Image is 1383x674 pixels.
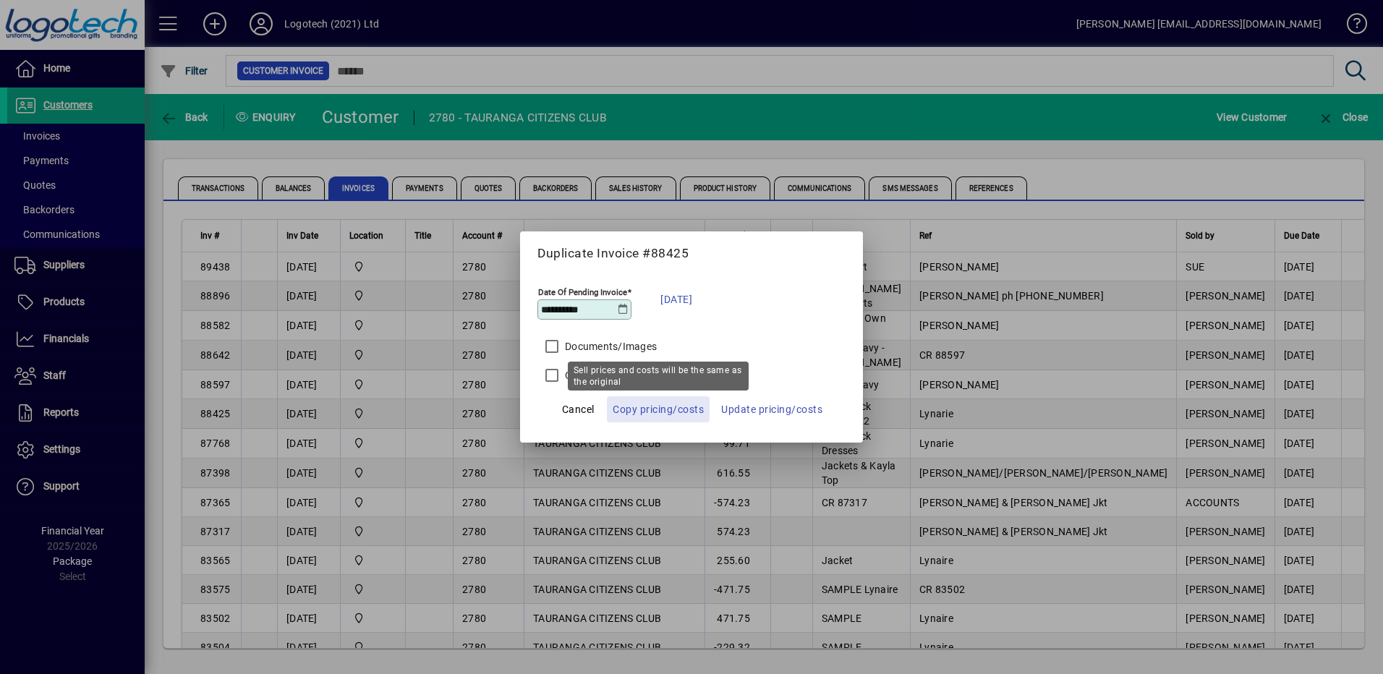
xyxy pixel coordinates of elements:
div: Sell prices and costs will be the same as the original [568,362,749,391]
span: Copy pricing/costs [613,401,704,418]
button: [DATE] [653,281,699,317]
label: Documents/Images [562,339,657,354]
button: Cancel [555,396,601,422]
span: [DATE] [660,291,692,308]
span: Update pricing/costs [721,401,822,418]
span: Cancel [562,401,595,418]
button: Copy pricing/costs [607,396,710,422]
mat-label: Date Of Pending Invoice [538,287,627,297]
h5: Duplicate Invoice #88425 [537,246,846,261]
button: Update pricing/costs [715,396,828,422]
